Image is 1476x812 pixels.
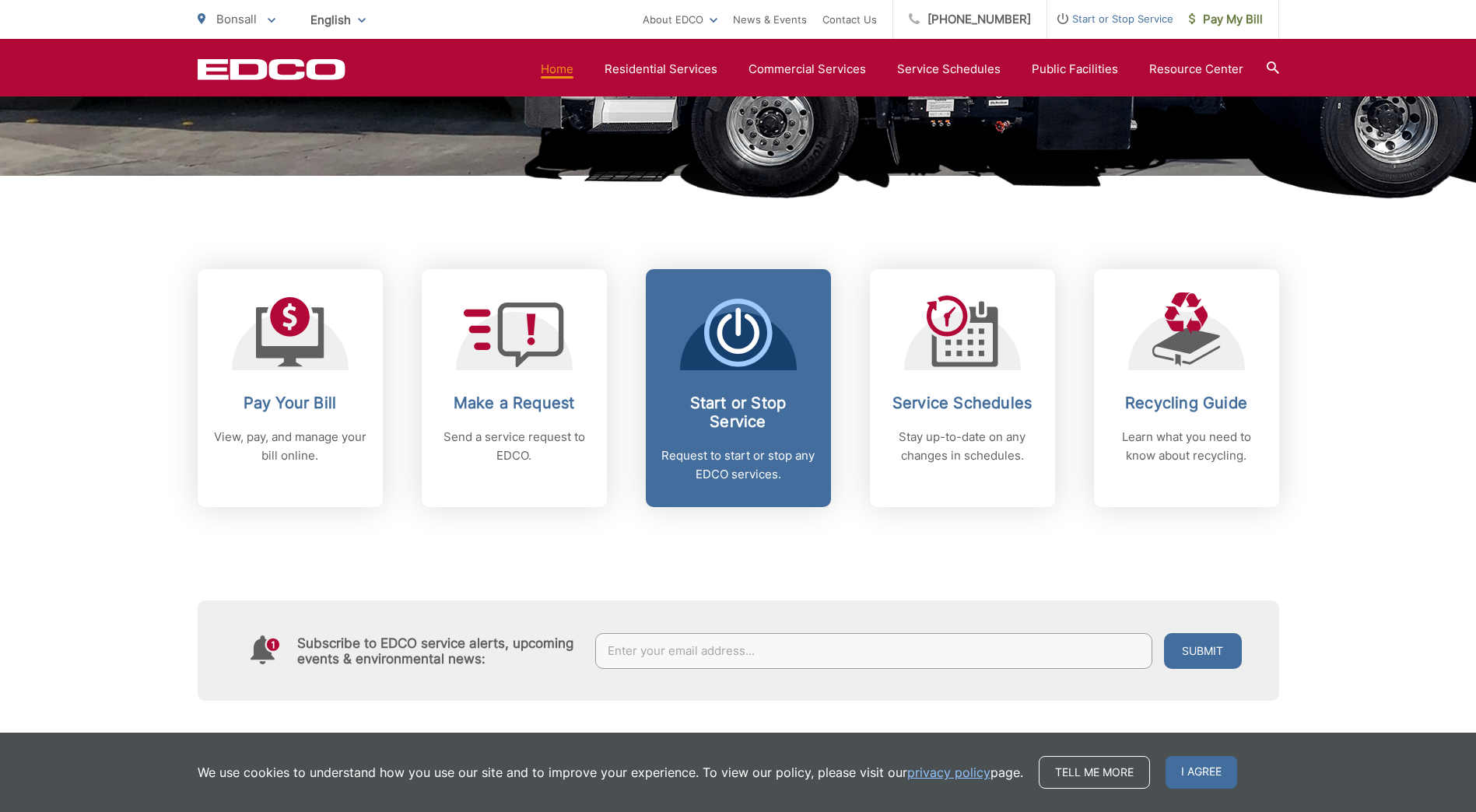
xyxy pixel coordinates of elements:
p: Request to start or stop any EDCO services. [661,446,815,484]
a: Pay Your Bill View, pay, and manage your bill online. [198,269,383,507]
a: privacy policy [907,763,990,782]
span: Pay My Bill [1189,10,1263,29]
a: Make a Request Send a service request to EDCO. [422,269,607,507]
h2: Pay Your Bill [213,394,367,412]
p: Learn what you need to know about recycling. [1110,428,1264,465]
input: Enter your email address... [595,633,1152,669]
h2: Service Schedules [885,394,1040,412]
span: I agree [1166,756,1237,789]
button: Submit [1164,633,1242,669]
a: Contact Us [822,10,877,29]
a: EDCD logo. Return to the homepage. [198,58,345,80]
a: Residential Services [605,60,717,79]
a: Commercial Services [749,60,866,79]
span: English [299,6,377,33]
p: Stay up-to-date on any changes in schedules. [885,428,1040,465]
a: News & Events [733,10,807,29]
p: View, pay, and manage your bill online. [213,428,367,465]
p: Send a service request to EDCO. [437,428,591,465]
h2: Make a Request [437,394,591,412]
a: Recycling Guide Learn what you need to know about recycling. [1094,269,1279,507]
h2: Start or Stop Service [661,394,815,431]
h4: Subscribe to EDCO service alerts, upcoming events & environmental news: [297,635,580,667]
a: Service Schedules [897,60,1001,79]
p: We use cookies to understand how you use our site and to improve your experience. To view our pol... [198,763,1023,782]
a: Resource Center [1149,60,1243,79]
span: Bonsall [216,12,257,26]
a: About EDCO [643,10,717,29]
a: Home [541,60,573,79]
a: Service Schedules Stay up-to-date on any changes in schedules. [870,269,1055,507]
a: Public Facilities [1032,60,1118,79]
a: Tell me more [1039,756,1150,789]
h2: Recycling Guide [1110,394,1264,412]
